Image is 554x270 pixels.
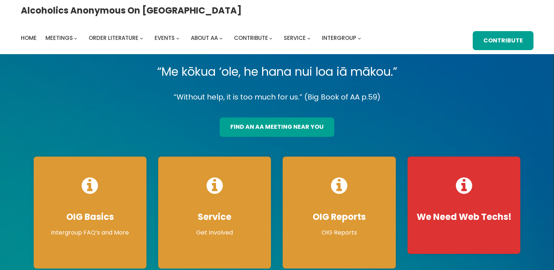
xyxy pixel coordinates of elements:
p: “Me kōkua ‘ole, he hana nui loa iā mākou.” [28,61,527,82]
button: Contribute submenu [269,37,272,40]
a: Meetings [45,33,73,43]
a: Contribute [234,33,268,43]
a: find an aa meeting near you [220,117,334,137]
button: Events submenu [176,37,179,40]
a: Intergroup [322,33,356,43]
a: Home [21,33,37,43]
a: Alcoholics Anonymous on [GEOGRAPHIC_DATA] [21,3,242,18]
span: Events [155,34,175,42]
span: Service [284,34,306,42]
p: Intergroup FAQ’s and More [41,228,139,237]
p: “Without help, it is too much for us.” (Big Book of AA p.59) [28,91,527,104]
nav: Intergroup [21,33,364,43]
span: Order Literature [89,34,138,42]
p: OIG Reports [290,228,388,237]
button: About AA submenu [219,37,223,40]
span: Home [21,34,37,42]
span: About AA [191,34,218,42]
button: Order Literature submenu [140,37,143,40]
span: Intergroup [322,34,356,42]
span: Meetings [45,34,73,42]
a: About AA [191,33,218,43]
a: Service [284,33,306,43]
h4: We Need Web Techs! [415,211,513,222]
h4: OIG Reports [290,211,388,222]
button: Intergroup submenu [358,37,361,40]
button: Service submenu [307,37,311,40]
button: Meetings submenu [74,37,77,40]
h4: OIG Basics [41,211,139,222]
p: Get Involved [166,228,264,237]
h4: Service [166,211,264,222]
span: Contribute [234,34,268,42]
a: Events [155,33,175,43]
a: Contribute [473,31,533,50]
